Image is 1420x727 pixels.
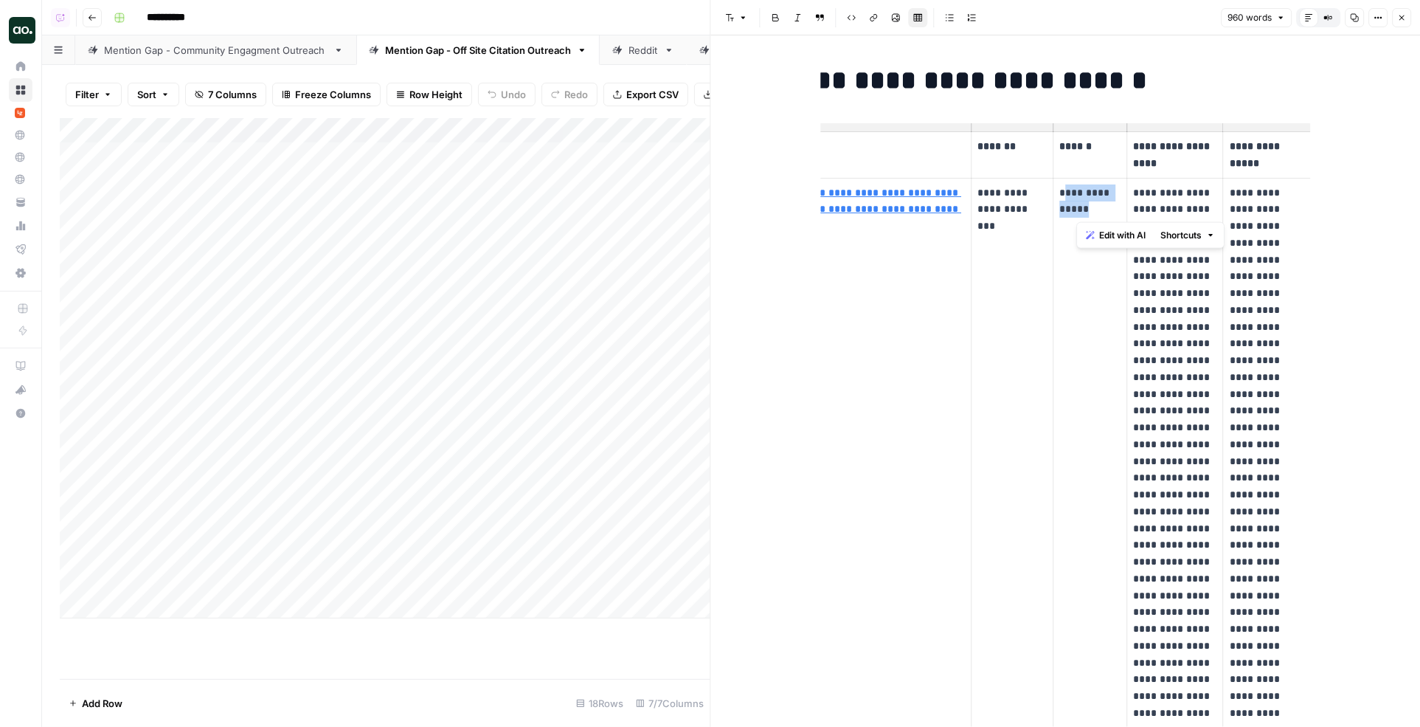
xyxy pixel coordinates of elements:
[564,87,588,102] span: Redo
[687,35,813,65] a: Offsite Rewrite
[409,87,463,102] span: Row Height
[9,354,32,378] a: AirOps Academy
[1160,229,1202,242] span: Shortcuts
[356,35,600,65] a: Mention Gap - Off Site Citation Outreach
[9,214,32,238] a: Usage
[541,83,598,106] button: Redo
[478,83,536,106] button: Undo
[1221,8,1292,27] button: 960 words
[570,692,630,715] div: 18 Rows
[9,190,32,214] a: Your Data
[600,35,687,65] a: Reddit
[1099,229,1146,242] span: Edit with AI
[104,43,328,58] div: Mention Gap - Community Engagment Outreach
[137,87,156,102] span: Sort
[272,83,381,106] button: Freeze Columns
[501,87,526,102] span: Undo
[603,83,688,106] button: Export CSV
[9,78,32,102] a: Browse
[1154,226,1221,245] button: Shortcuts
[9,17,35,44] img: Dillon Test Logo
[628,43,658,58] div: Reddit
[295,87,371,102] span: Freeze Columns
[75,87,99,102] span: Filter
[385,43,571,58] div: Mention Gap - Off Site Citation Outreach
[1227,11,1272,24] span: 960 words
[387,83,472,106] button: Row Height
[9,378,32,402] button: What's new?
[630,692,710,715] div: 7/7 Columns
[626,87,679,102] span: Export CSV
[10,379,32,401] div: What's new?
[208,87,257,102] span: 7 Columns
[9,402,32,425] button: Help + Support
[15,108,25,118] img: vi2t3f78ykj3o7zxmpdx6ktc445p
[75,35,356,65] a: Mention Gap - Community Engagment Outreach
[1080,226,1151,245] button: Edit with AI
[9,261,32,285] a: Settings
[185,83,266,106] button: 7 Columns
[9,238,32,261] a: Flightpath
[66,83,122,106] button: Filter
[60,692,131,715] button: Add Row
[128,83,179,106] button: Sort
[9,12,32,49] button: Workspace: Dillon Test
[82,696,122,711] span: Add Row
[9,55,32,78] a: Home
